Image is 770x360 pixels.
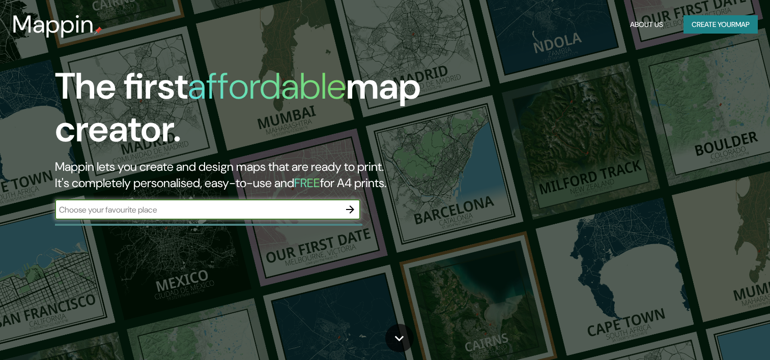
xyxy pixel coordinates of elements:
iframe: Help widget launcher [679,320,759,349]
h3: Mappin [12,10,94,39]
input: Choose your favourite place [55,204,340,216]
h2: Mappin lets you create and design maps that are ready to print. It's completely personalised, eas... [55,159,440,191]
button: Create yourmap [683,15,758,34]
h1: The first map creator. [55,65,440,159]
img: mappin-pin [94,26,102,35]
h5: FREE [294,175,320,191]
button: About Us [626,15,667,34]
h1: affordable [188,63,346,110]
